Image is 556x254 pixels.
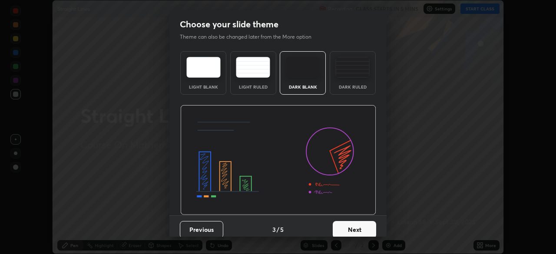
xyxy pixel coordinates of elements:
button: Next [333,221,376,238]
p: Theme can also be changed later from the More option [180,33,321,41]
img: lightRuledTheme.5fabf969.svg [236,57,270,78]
img: darkThemeBanner.d06ce4a2.svg [180,105,376,215]
h4: 3 [272,225,276,234]
h4: / [277,225,279,234]
img: darkTheme.f0cc69e5.svg [286,57,320,78]
div: Light Ruled [236,85,271,89]
h4: 5 [280,225,284,234]
button: Previous [180,221,223,238]
div: Dark Ruled [335,85,370,89]
img: lightTheme.e5ed3b09.svg [186,57,221,78]
div: Dark Blank [285,85,320,89]
div: Light Blank [186,85,221,89]
img: darkRuledTheme.de295e13.svg [335,57,370,78]
h2: Choose your slide theme [180,19,278,30]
